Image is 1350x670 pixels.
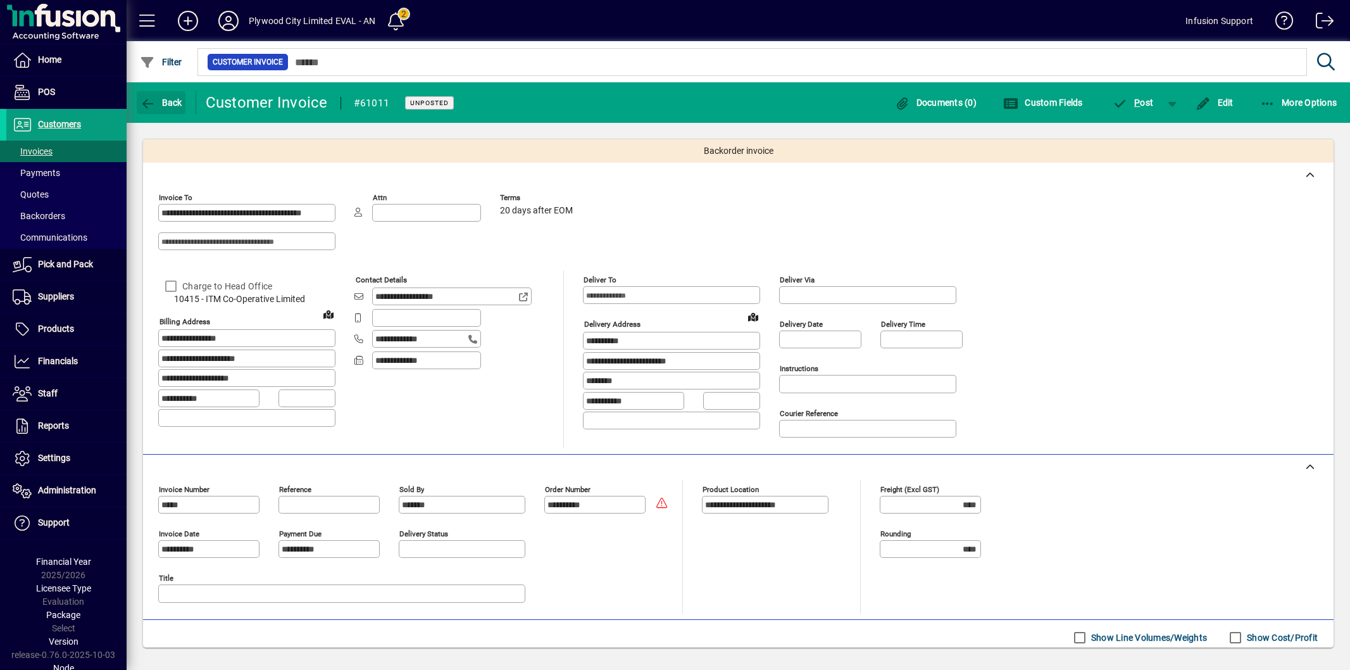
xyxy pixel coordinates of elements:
mat-label: Invoice date [159,529,199,538]
span: Communications [13,232,87,243]
span: 10415 - ITM Co-Operative Limited [158,293,335,306]
a: Support [6,507,127,539]
a: Pick and Pack [6,249,127,281]
app-page-header-button: Back [127,91,196,114]
mat-label: Deliver To [584,275,616,284]
mat-label: Instructions [780,364,818,373]
a: Knowledge Base [1266,3,1294,44]
span: Licensee Type [36,583,91,593]
span: Back [140,98,182,108]
span: Reports [38,420,69,431]
mat-label: Delivery date [780,320,823,329]
mat-label: Sold by [399,485,424,494]
span: Financials [38,356,78,366]
span: Edit [1196,98,1234,108]
a: View on map [318,304,339,324]
a: Payments [6,162,127,184]
span: Unposted [410,99,449,107]
span: Backorder invoice [704,144,773,158]
span: Version [49,636,78,647]
span: Documents (0) [894,98,977,108]
button: Profile [208,9,249,32]
span: Customers [38,119,81,129]
div: Plywood City Limited EVAL - AN [249,11,375,31]
a: POS [6,77,127,108]
span: Custom Fields [1003,98,1083,108]
a: Logout [1306,3,1334,44]
a: Administration [6,475,127,507]
span: Administration [38,485,96,495]
button: Add [168,9,208,32]
a: Financials [6,346,127,377]
span: Home [38,54,61,65]
mat-label: Courier Reference [780,409,838,418]
a: Communications [6,227,127,248]
mat-label: Product location [703,485,759,494]
span: Quotes [13,189,49,199]
button: Filter [137,51,185,73]
button: Post [1106,91,1160,114]
span: Backorders [13,211,65,221]
button: More Options [1257,91,1341,114]
mat-label: Invoice number [159,485,209,494]
span: More Options [1260,98,1337,108]
span: Package [46,610,80,620]
span: Customer Invoice [213,56,283,68]
mat-label: Freight (excl GST) [880,485,939,494]
mat-label: Invoice To [159,193,192,202]
span: ost [1113,98,1154,108]
mat-label: Delivery time [881,320,925,329]
mat-label: Delivery status [399,529,448,538]
a: Reports [6,410,127,442]
a: Suppliers [6,281,127,313]
a: Home [6,44,127,76]
label: Show Cost/Profit [1244,631,1318,644]
a: Quotes [6,184,127,205]
span: Pick and Pack [38,259,93,269]
mat-label: Attn [373,193,387,202]
mat-label: Reference [279,485,311,494]
span: Support [38,517,70,528]
label: Show Line Volumes/Weights [1089,631,1207,644]
mat-label: Rounding [880,529,911,538]
span: Filter [140,57,182,67]
span: Products [38,324,74,334]
mat-label: Title [159,574,173,583]
button: Edit [1192,91,1237,114]
a: Invoices [6,141,127,162]
span: POS [38,87,55,97]
div: Infusion Support [1185,11,1253,31]
button: Back [137,91,185,114]
a: Staff [6,378,127,410]
span: Terms [500,194,576,202]
button: Documents (0) [891,91,980,114]
mat-label: Order number [545,485,591,494]
span: Financial Year [36,557,91,567]
span: 20 days after EOM [500,206,573,216]
span: Settings [38,453,70,463]
a: View on map [743,307,763,327]
div: #61011 [354,93,390,113]
a: Products [6,313,127,345]
span: Staff [38,388,58,398]
a: Settings [6,443,127,474]
button: Custom Fields [1000,91,1086,114]
span: Payments [13,168,60,178]
mat-label: Payment due [279,529,322,538]
span: P [1134,98,1140,108]
span: Invoices [13,146,53,156]
mat-label: Deliver via [780,275,815,284]
a: Backorders [6,205,127,227]
div: Customer Invoice [206,92,328,113]
span: Suppliers [38,291,74,301]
